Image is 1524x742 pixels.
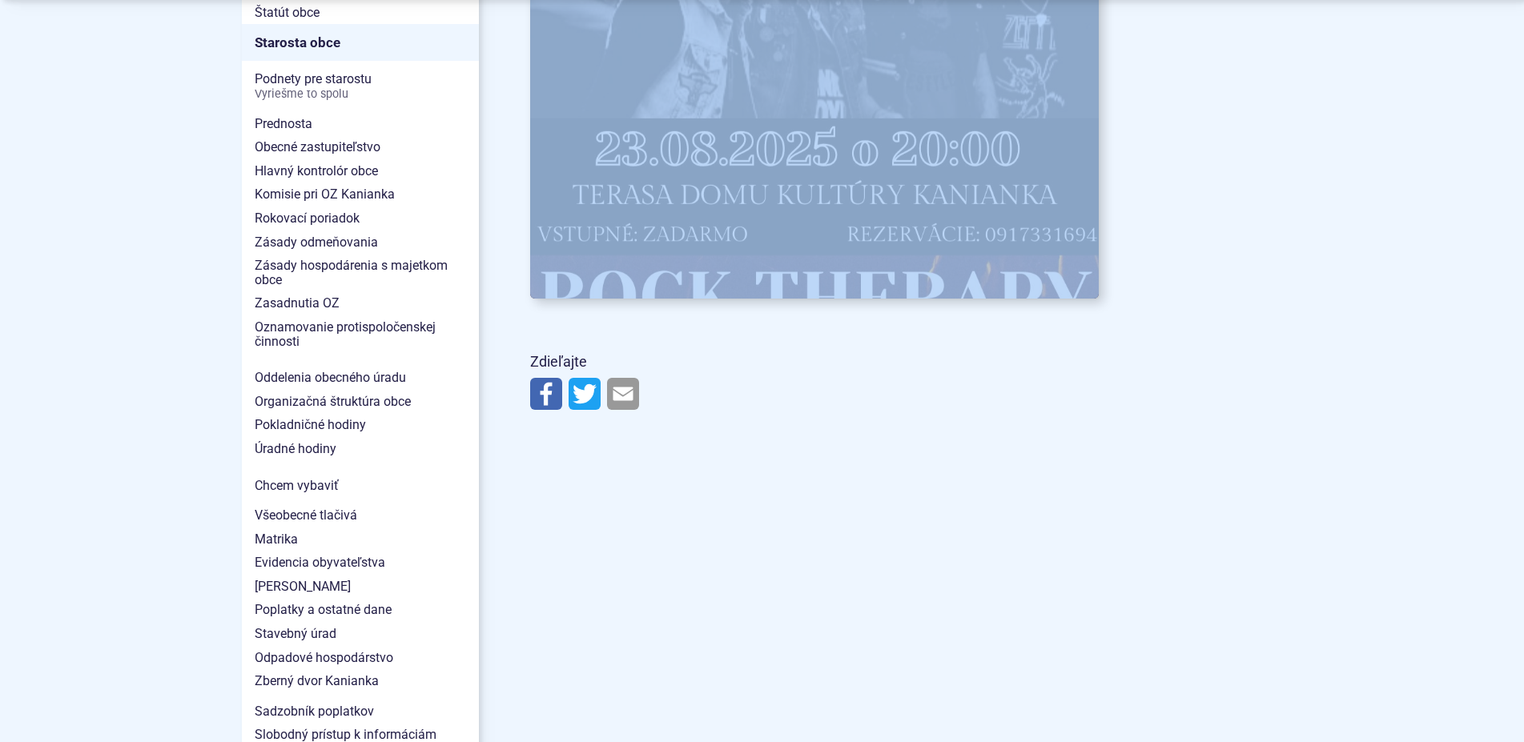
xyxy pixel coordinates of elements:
a: Obecné zastupiteľstvo [242,135,479,159]
span: Starosta obce [255,30,466,55]
span: Organizačná štruktúra obce [255,390,466,414]
span: Zasadnutia OZ [255,291,466,315]
a: Rokovací poriadok [242,207,479,231]
a: [PERSON_NAME] [242,575,479,599]
a: Všeobecné tlačivá [242,503,479,527]
span: Všeobecné tlačivá [255,503,466,527]
a: Chcem vybaviť [242,474,479,498]
span: Evidencia obyvateľstva [255,551,466,575]
a: Prednosta [242,112,479,136]
span: Komisie pri OZ Kanianka [255,182,466,207]
span: Prednosta [255,112,466,136]
a: Podnety pre starostuVyriešme to spolu [242,67,479,105]
a: Evidencia obyvateľstva [242,551,479,575]
span: Zásady hospodárenia s majetkom obce [255,254,466,291]
span: Štatút obce [255,1,466,25]
span: [PERSON_NAME] [255,575,466,599]
a: Oznamovanie protispoločenskej činnosti [242,315,479,353]
span: Oznamovanie protispoločenskej činnosti [255,315,466,353]
span: Podnety pre starostu [255,67,466,105]
span: Rokovací poriadok [255,207,466,231]
a: Stavebný úrad [242,622,479,646]
a: Komisie pri OZ Kanianka [242,182,479,207]
a: Odpadové hospodárstvo [242,646,479,670]
a: Hlavný kontrolór obce [242,159,479,183]
a: Matrika [242,527,479,551]
a: Zásady odmeňovania [242,231,479,255]
span: Úradné hodiny [255,437,466,461]
span: Poplatky a ostatné dane [255,598,466,622]
span: Zberný dvor Kanianka [255,669,466,693]
a: Zasadnutia OZ [242,291,479,315]
img: Zdieľať e-mailom [607,378,639,410]
span: Oddelenia obecného úradu [255,366,466,390]
a: Úradné hodiny [242,437,479,461]
span: Chcem vybaviť [255,474,466,498]
a: Štatút obce [242,1,479,25]
span: Vyriešme to spolu [255,88,466,101]
span: Odpadové hospodárstvo [255,646,466,670]
span: Matrika [255,527,466,551]
span: Stavebný úrad [255,622,466,646]
a: Pokladničné hodiny [242,413,479,437]
img: Zdieľať na Facebooku [530,378,562,410]
img: Zdieľať na Twitteri [569,378,601,410]
p: Zdieľajte [530,350,1099,375]
span: Sadzobník poplatkov [255,700,466,724]
a: Poplatky a ostatné dane [242,598,479,622]
span: Hlavný kontrolór obce [255,159,466,183]
span: Pokladničné hodiny [255,413,466,437]
a: Organizačná štruktúra obce [242,390,479,414]
a: Oddelenia obecného úradu [242,366,479,390]
a: Zásady hospodárenia s majetkom obce [242,254,479,291]
a: Starosta obce [242,24,479,61]
span: Zásady odmeňovania [255,231,466,255]
span: Obecné zastupiteľstvo [255,135,466,159]
a: Sadzobník poplatkov [242,700,479,724]
a: Zberný dvor Kanianka [242,669,479,693]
